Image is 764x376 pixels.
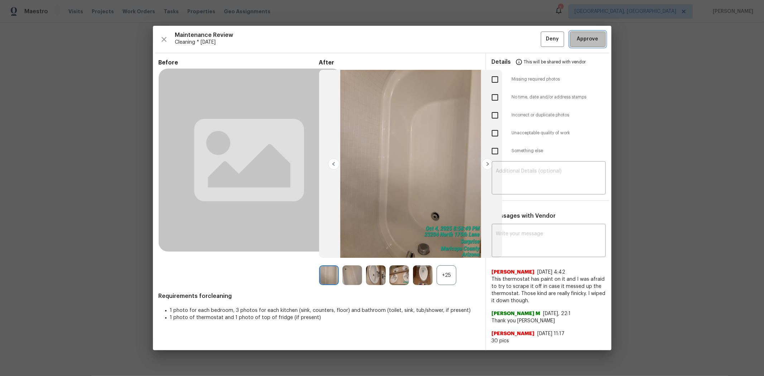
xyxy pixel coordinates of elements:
[486,142,611,160] div: Something else
[175,39,541,46] span: Cleaning * [DATE]
[492,337,606,344] span: 30 pics
[170,314,480,321] li: 1 photo of thermostat and 1 photo of top of fridge (if present)
[492,269,535,276] span: [PERSON_NAME]
[486,71,611,88] div: Missing required photos
[570,32,606,47] button: Approve
[524,53,586,71] span: This will be shared with vendor
[512,112,606,118] span: Incorrect or duplicate photos
[486,106,611,124] div: Incorrect or duplicate photos
[437,265,456,285] div: +25
[538,331,565,336] span: [DATE] 11:17
[175,32,541,39] span: Maintenance Review
[512,130,606,136] span: Unacceptable quality of work
[159,59,319,66] span: Before
[492,53,511,71] span: Details
[492,276,606,304] span: This thermostat has paint on it and I was afraid to try to scrape it off in case it messed up the...
[577,35,599,44] span: Approve
[328,158,340,170] img: left-chevron-button-url
[319,59,480,66] span: After
[543,311,571,316] span: [DATE], 22:1
[159,293,480,300] span: Requirements for cleaning
[486,124,611,142] div: Unacceptable quality of work
[538,270,566,275] span: [DATE] 4:42
[512,76,606,82] span: Missing required photos
[492,213,556,219] span: Messages with Vendor
[492,310,540,317] span: [PERSON_NAME] M
[170,307,480,314] li: 1 photo for each bedroom, 3 photos for each kitchen (sink, counters, floor) and bathroom (toilet,...
[486,88,611,106] div: No time, date and/or address stamps
[492,317,606,324] span: Thank you [PERSON_NAME]
[512,94,606,100] span: No time, date and/or address stamps
[546,35,559,44] span: Deny
[482,158,493,170] img: right-chevron-button-url
[541,32,564,47] button: Deny
[512,148,606,154] span: Something else
[492,330,535,337] span: [PERSON_NAME]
